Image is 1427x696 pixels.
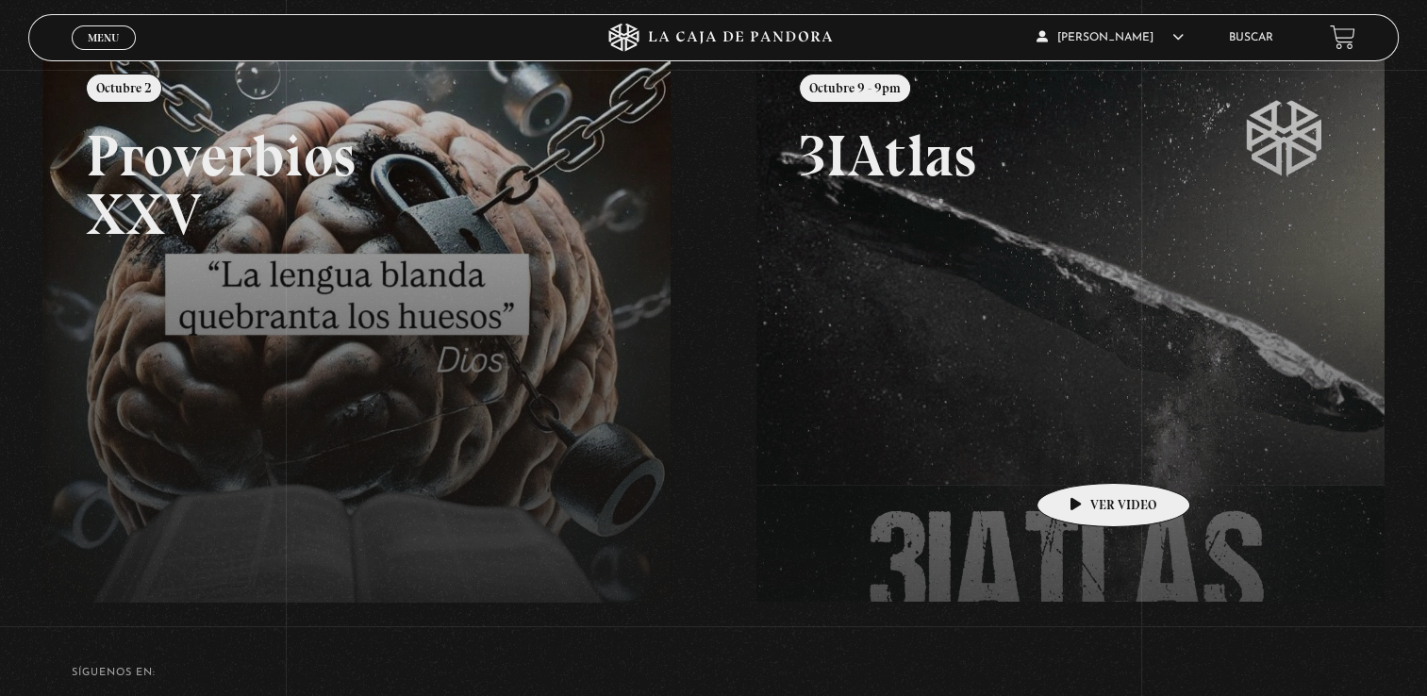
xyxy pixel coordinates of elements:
span: Cerrar [81,48,125,61]
a: Buscar [1229,32,1273,43]
a: View your shopping cart [1330,25,1355,50]
span: [PERSON_NAME] [1037,32,1184,43]
h4: SÍguenos en: [72,668,1356,678]
span: Menu [88,32,119,43]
